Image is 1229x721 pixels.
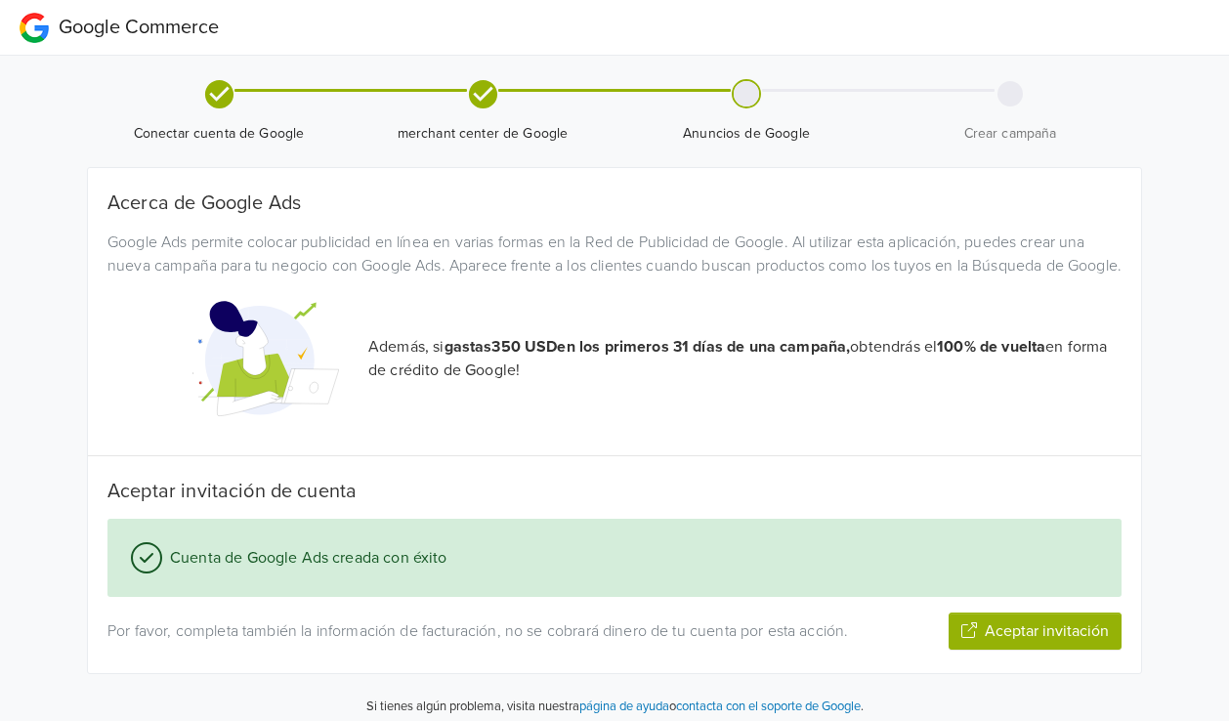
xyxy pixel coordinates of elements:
[622,124,870,144] span: Anuncios de Google
[937,337,1045,357] strong: 100% de vuelta
[107,480,1122,503] h5: Aceptar invitación de cuenta
[949,613,1122,650] button: Aceptar invitación
[359,124,607,144] span: merchant center de Google
[676,699,861,714] a: contacta con el soporte de Google
[162,546,447,570] span: Cuenta de Google Ads creada con éxito
[107,191,1122,215] h5: Acerca de Google Ads
[366,698,864,717] p: Si tienes algún problema, visita nuestra o .
[368,335,1122,382] p: Además, si obtendrás el en forma de crédito de Google!
[93,231,1136,277] div: Google Ads permite colocar publicidad en línea en varias formas en la Red de Publicidad de Google...
[95,124,343,144] span: Conectar cuenta de Google
[886,124,1134,144] span: Crear campaña
[192,285,339,432] img: Google Promotional Codes
[107,619,861,643] p: Por favor, completa también la información de facturación, no se cobrará dinero de tu cuenta por ...
[445,337,851,357] strong: gastas 350 USD en los primeros 31 días de una campaña,
[579,699,669,714] a: página de ayuda
[59,16,219,39] span: Google Commerce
